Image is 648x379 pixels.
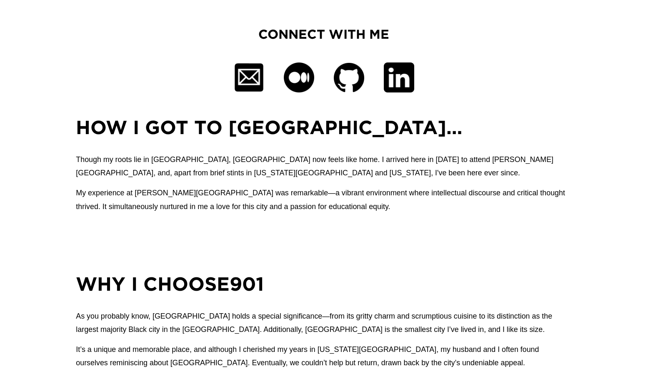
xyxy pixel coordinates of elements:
p: As you probably know, [GEOGRAPHIC_DATA] holds a special significance—from its gritty charm and sc... [76,309,572,336]
h2: How I got to [GEOGRAPHIC_DATA]… [76,115,572,140]
p: Though my roots lie in [GEOGRAPHIC_DATA], [GEOGRAPHIC_DATA] now feels like home. I arrived here i... [76,153,572,180]
h3: CONNECT WITH ME [201,25,447,43]
h2: Why I Choose901 [76,271,572,296]
p: My experience at [PERSON_NAME][GEOGRAPHIC_DATA] was remarkable—a vibrant environment where intell... [76,186,572,213]
p: It’s a unique and memorable place, and although I cherished my years in [US_STATE][GEOGRAPHIC_DAT... [76,343,572,369]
